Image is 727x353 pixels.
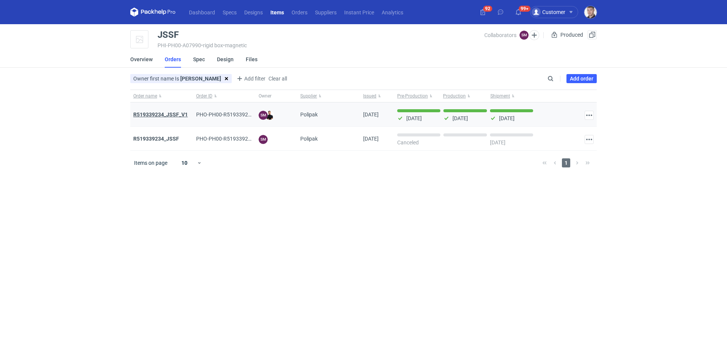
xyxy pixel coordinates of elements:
span: Issued [363,93,376,99]
button: Owner first name Is [PERSON_NAME] [130,74,221,83]
a: Items [267,8,288,17]
span: Items on page [134,159,167,167]
button: Edit collaborators [529,30,539,40]
span: Pre-Production [397,93,428,99]
span: PHO-PH00-R519339234_JSSF_V1 [196,111,277,118]
span: 18/11/2024 [363,136,379,142]
button: Add filter [235,74,266,83]
span: Owner [259,93,271,99]
span: Collaborators [484,32,516,38]
button: Shipment [489,90,536,102]
span: Production [443,93,466,99]
span: • rigid box [201,42,223,48]
a: Dashboard [185,8,219,17]
a: Add order [566,74,597,83]
figcaption: SM [259,135,268,144]
svg: Packhelp Pro [130,8,176,17]
button: Customer [530,6,584,18]
a: Analytics [378,8,407,17]
span: Supplier [300,93,317,99]
span: Order name [133,93,157,99]
figcaption: SM [259,111,268,120]
button: 99+ [512,6,524,18]
img: Tomasz Kubiak [265,111,274,120]
a: Files [246,51,257,68]
div: PHI-PH00-A07990 [158,42,484,48]
button: Supplier [297,90,360,102]
span: Polipak [300,135,318,142]
span: Order ID [196,93,212,99]
span: • magnetic [223,42,247,48]
a: R519339234_JSSF_V1 [133,111,188,118]
div: Polipak [297,127,360,151]
button: Order ID [193,90,256,102]
div: 10 [172,158,197,168]
span: Polipak [300,111,318,118]
p: [DATE] [490,139,505,146]
strong: [PERSON_NAME] [180,76,221,82]
p: [DATE] [406,115,422,121]
a: Spec [193,51,205,68]
span: 1 [562,158,570,167]
div: Produced [550,30,585,39]
a: Instant Price [340,8,378,17]
button: Production [442,90,489,102]
span: Add filter [235,74,265,83]
figcaption: SM [520,31,529,40]
a: Orders [288,8,311,17]
div: JSSF [158,30,179,39]
a: Specs [219,8,240,17]
a: Overview [130,51,153,68]
button: Pre-Production [394,90,442,102]
div: Polipak [297,102,360,127]
button: Clear all [268,74,287,83]
span: 04/03/2025 [363,111,379,118]
span: PHO-PH00-R519339234_JSSF [196,136,268,142]
a: Design [217,51,234,68]
div: Owner first name Is [130,74,221,83]
span: Shipment [490,93,510,99]
input: Search [546,74,570,83]
a: Designs [240,8,267,17]
span: Clear all [268,76,287,81]
a: Orders [165,51,181,68]
div: Customer [532,8,565,17]
button: Actions [585,111,594,120]
img: Maciej Sikora [584,6,597,19]
a: Suppliers [311,8,340,17]
button: Issued [360,90,394,102]
button: Order name [130,90,193,102]
p: Canceled [397,139,419,146]
p: [DATE] [499,115,515,121]
p: [DATE] [452,115,468,121]
button: Duplicate Item [588,30,597,39]
button: 92 [477,6,489,18]
a: R519339234_JSSF [133,136,179,142]
button: Actions [585,135,594,144]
